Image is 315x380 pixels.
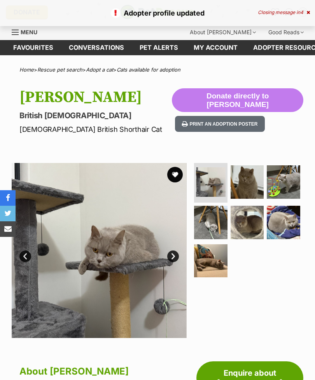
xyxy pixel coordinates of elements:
button: Print an adoption poster [175,116,264,132]
a: Pet alerts [132,40,186,55]
h1: [PERSON_NAME] [19,88,172,106]
p: Adopter profile updated [8,8,307,18]
a: conversations [61,40,132,55]
a: Next [167,250,179,262]
a: Rescue pet search [37,67,82,73]
img: Photo of Lani [12,163,187,338]
img: Photo of Lani [231,206,264,239]
a: Home [19,67,34,73]
button: Donate directly to [PERSON_NAME] [172,88,303,112]
a: Prev [19,250,31,262]
img: Photo of Lani [231,165,264,199]
p: [DEMOGRAPHIC_DATA] British Shorthair Cat [19,124,172,135]
img: Photo of Lani [267,206,300,239]
img: Photo of Lani [196,167,226,197]
a: Cats available for adoption [117,67,180,73]
button: favourite [167,167,183,182]
span: Menu [21,29,37,35]
img: Photo of Lani [194,244,227,278]
h2: About [PERSON_NAME] [19,363,187,380]
p: British [DEMOGRAPHIC_DATA] [19,110,172,121]
div: Good Reads [263,25,309,40]
a: My account [186,40,245,55]
span: 4 [300,9,303,15]
a: Favourites [5,40,61,55]
a: Adopt a cat [86,67,113,73]
img: Photo of Lani [267,165,300,199]
div: Closing message in [258,10,310,15]
a: Menu [12,25,43,39]
div: About [PERSON_NAME] [184,25,261,40]
img: Photo of Lani [194,206,227,239]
